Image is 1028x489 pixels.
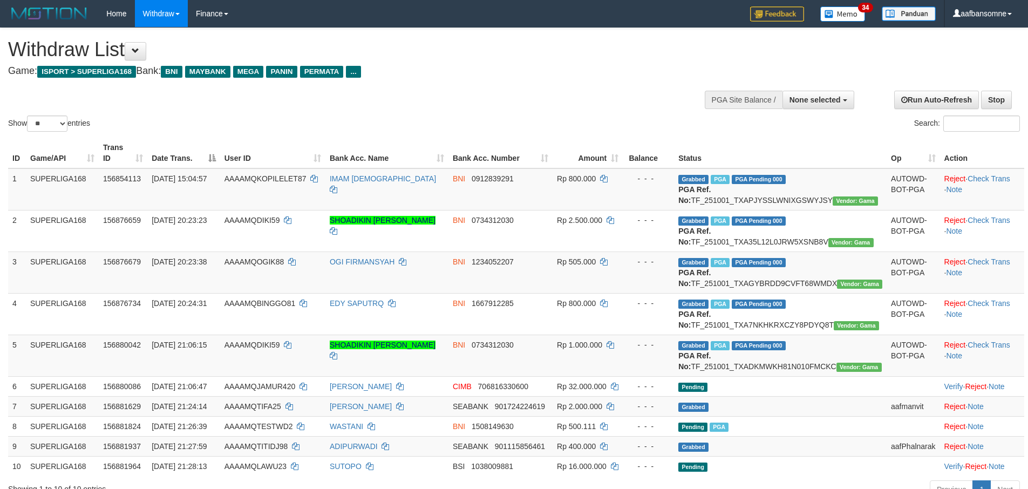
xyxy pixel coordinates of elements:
[103,382,141,391] span: 156880086
[940,416,1024,436] td: ·
[914,116,1020,132] label: Search:
[152,382,207,391] span: [DATE] 21:06:47
[965,462,986,471] a: Reject
[26,138,99,168] th: Game/API: activate to sort column ascending
[224,422,293,431] span: AAAAMQTESTWD2
[103,442,141,451] span: 156881937
[732,216,786,226] span: PGA Pending
[940,396,1024,416] td: ·
[711,341,730,350] span: Marked by aafphoenmanit
[858,3,873,12] span: 34
[944,402,966,411] a: Reject
[940,168,1024,210] td: · ·
[557,341,602,349] span: Rp 1.000.000
[711,175,730,184] span: Marked by aafchhiseyha
[103,402,141,411] span: 156881629
[330,216,435,225] a: SHOADIKIN [PERSON_NAME]
[674,293,887,335] td: TF_251001_TXA7NKHKRXCZY8PDYQ8T
[8,293,26,335] td: 4
[26,252,99,293] td: SUPERLIGA168
[152,257,207,266] span: [DATE] 20:23:38
[224,382,295,391] span: AAAAMQJAMUR420
[472,422,514,431] span: Copy 1508149630 to clipboard
[8,416,26,436] td: 8
[887,252,940,293] td: AUTOWD-BOT-PGA
[678,403,709,412] span: Grabbed
[453,442,488,451] span: SEABANK
[678,351,711,371] b: PGA Ref. No:
[944,341,966,349] a: Reject
[152,174,207,183] span: [DATE] 15:04:57
[330,422,363,431] a: WASTANI
[224,462,287,471] span: AAAAMQLAWU23
[453,462,465,471] span: BSI
[678,185,711,205] b: PGA Ref. No:
[8,138,26,168] th: ID
[732,341,786,350] span: PGA Pending
[224,257,284,266] span: AAAAMQOGIK88
[944,174,966,183] a: Reject
[557,216,602,225] span: Rp 2.500.000
[8,396,26,416] td: 7
[968,442,984,451] a: Note
[330,174,436,183] a: IMAM [DEMOGRAPHIC_DATA]
[152,402,207,411] span: [DATE] 21:24:14
[828,238,874,247] span: Vendor URL: https://trx31.1velocity.biz
[887,210,940,252] td: AUTOWD-BOT-PGA
[887,293,940,335] td: AUTOWD-BOT-PGA
[152,422,207,431] span: [DATE] 21:26:39
[26,436,99,456] td: SUPERLIGA168
[453,216,465,225] span: BNI
[330,382,392,391] a: [PERSON_NAME]
[453,174,465,183] span: BNI
[836,363,882,372] span: Vendor URL: https://trx31.1velocity.biz
[152,462,207,471] span: [DATE] 21:28:13
[678,383,707,392] span: Pending
[944,422,966,431] a: Reject
[946,268,962,277] a: Note
[224,402,281,411] span: AAAAMQTIFA25
[8,252,26,293] td: 3
[478,382,528,391] span: Copy 706816330600 to clipboard
[8,210,26,252] td: 2
[26,396,99,416] td: SUPERLIGA168
[732,175,786,184] span: PGA Pending
[678,463,707,472] span: Pending
[37,66,136,78] span: ISPORT > SUPERLIGA168
[8,66,675,77] h4: Game: Bank:
[224,216,280,225] span: AAAAMQDIKI59
[453,257,465,266] span: BNI
[674,252,887,293] td: TF_251001_TXAGYBRDD9CVFT68WMDX
[8,168,26,210] td: 1
[627,256,670,267] div: - - -
[678,268,711,288] b: PGA Ref. No:
[26,335,99,376] td: SUPERLIGA168
[944,382,963,391] a: Verify
[557,422,596,431] span: Rp 500.111
[627,215,670,226] div: - - -
[325,138,448,168] th: Bank Acc. Name: activate to sort column ascending
[968,422,984,431] a: Note
[981,91,1012,109] a: Stop
[887,335,940,376] td: AUTOWD-BOT-PGA
[557,462,607,471] span: Rp 16.000.000
[26,210,99,252] td: SUPERLIGA168
[330,402,392,411] a: [PERSON_NAME]
[103,257,141,266] span: 156876679
[882,6,936,21] img: panduan.png
[26,416,99,436] td: SUPERLIGA168
[750,6,804,22] img: Feedback.jpg
[103,216,141,225] span: 156876659
[627,421,670,432] div: - - -
[161,66,182,78] span: BNI
[453,422,465,431] span: BNI
[233,66,264,78] span: MEGA
[943,116,1020,132] input: Search:
[152,341,207,349] span: [DATE] 21:06:15
[944,442,966,451] a: Reject
[152,299,207,308] span: [DATE] 20:24:31
[103,299,141,308] span: 156876734
[8,335,26,376] td: 5
[557,299,596,308] span: Rp 800.000
[678,216,709,226] span: Grabbed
